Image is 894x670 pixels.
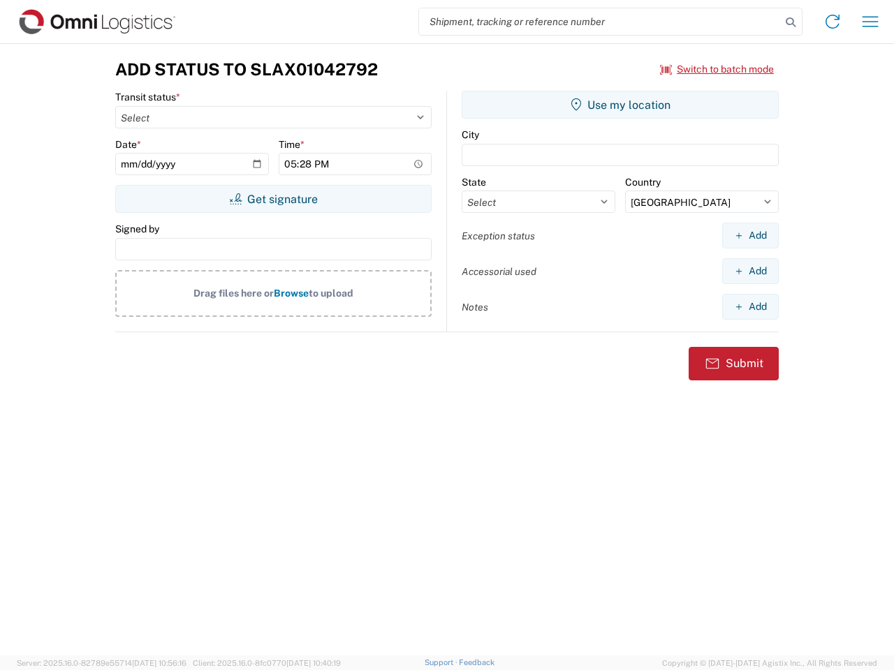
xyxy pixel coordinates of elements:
[193,288,274,299] span: Drag files here or
[286,659,341,667] span: [DATE] 10:40:19
[662,657,877,669] span: Copyright © [DATE]-[DATE] Agistix Inc., All Rights Reserved
[660,58,774,81] button: Switch to batch mode
[115,223,159,235] label: Signed by
[115,91,180,103] label: Transit status
[462,230,535,242] label: Exception status
[193,659,341,667] span: Client: 2025.16.0-8fc0770
[625,176,661,188] label: Country
[279,138,305,151] label: Time
[462,176,486,188] label: State
[459,658,494,667] a: Feedback
[722,294,779,320] button: Add
[17,659,186,667] span: Server: 2025.16.0-82789e55714
[425,658,460,667] a: Support
[419,8,781,35] input: Shipment, tracking or reference number
[115,59,378,80] h3: Add Status to SLAX01042792
[722,258,779,284] button: Add
[462,91,779,119] button: Use my location
[689,347,779,380] button: Submit
[115,138,141,151] label: Date
[309,288,353,299] span: to upload
[462,301,488,313] label: Notes
[462,265,536,278] label: Accessorial used
[462,128,479,141] label: City
[132,659,186,667] span: [DATE] 10:56:16
[722,223,779,248] button: Add
[274,288,309,299] span: Browse
[115,185,432,213] button: Get signature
